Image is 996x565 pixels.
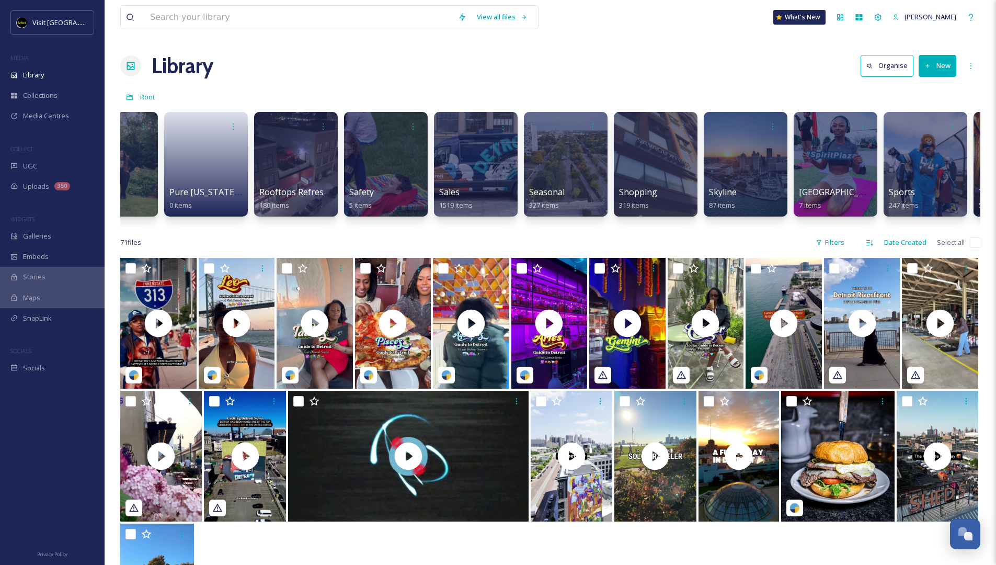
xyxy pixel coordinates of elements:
[259,200,289,210] span: 180 items
[285,370,295,380] img: snapsea-logo.png
[950,519,980,549] button: Open Chat
[531,391,612,522] img: thumbnail
[699,391,780,522] img: thumbnail
[799,186,883,198] span: [GEOGRAPHIC_DATA]
[23,111,69,121] span: Media Centres
[288,391,529,522] img: thumbnail
[199,258,275,389] img: thumbnail
[781,391,894,522] img: puma_detroit-18265781977248104.jpeg
[439,200,473,210] span: 1519 items
[152,50,213,82] a: Library
[619,187,657,210] a: Shopping319 items
[902,258,978,389] img: thumbnail
[799,187,883,210] a: [GEOGRAPHIC_DATA]7 items
[169,186,271,198] span: Pure [US_STATE] Content
[120,258,197,389] img: thumbnail
[169,187,271,210] a: Pure [US_STATE] Content0 items
[889,200,919,210] span: 247 items
[23,70,44,80] span: Library
[145,6,453,29] input: Search your library
[789,503,800,513] img: snapsea-logo.png
[169,200,192,210] span: 0 items
[259,187,350,210] a: Rooftops Refresh 2025180 items
[439,187,473,210] a: Sales1519 items
[889,186,915,198] span: Sports
[10,215,35,223] span: WIDGETS
[23,252,49,262] span: Embeds
[441,370,452,380] img: snapsea-logo.png
[363,370,374,380] img: snapsea-logo.png
[773,10,826,25] a: What's New
[889,187,919,210] a: Sports247 items
[10,347,31,355] span: SOCIALS
[472,7,533,27] a: View all files
[879,232,932,253] div: Date Created
[589,258,666,389] img: thumbnail
[861,55,913,76] button: Organise
[810,232,850,253] div: Filters
[140,91,155,103] a: Root
[905,12,956,21] span: [PERSON_NAME]
[937,238,965,247] span: Select all
[824,258,900,389] img: thumbnail
[23,231,51,241] span: Galleries
[140,92,155,101] span: Root
[529,187,565,210] a: Seasonal327 items
[799,200,821,210] span: 7 items
[23,293,40,303] span: Maps
[529,186,565,198] span: Seasonal
[23,313,52,323] span: SnapLink
[32,17,113,27] span: Visit [GEOGRAPHIC_DATA]
[709,186,737,198] span: Skyline
[23,91,58,100] span: Collections
[349,186,374,198] span: Safety
[709,187,737,210] a: Skyline87 items
[529,200,559,210] span: 327 items
[709,200,735,210] span: 87 items
[511,258,588,389] img: thumbnail
[520,370,530,380] img: snapsea-logo.png
[10,145,33,153] span: COLLECT
[37,547,67,560] a: Privacy Policy
[433,258,509,389] img: thumbnail
[861,55,919,76] a: Organise
[23,161,37,171] span: UGC
[746,258,822,389] img: thumbnail
[120,238,141,247] span: 71 file s
[204,391,285,522] img: thumbnail
[129,370,139,380] img: snapsea-logo.png
[355,258,431,389] img: thumbnail
[23,182,49,191] span: Uploads
[259,186,350,198] span: Rooftops Refresh 2025
[120,391,202,522] img: thumbnail
[207,370,217,380] img: snapsea-logo.png
[619,186,657,198] span: Shopping
[754,370,764,380] img: snapsea-logo.png
[614,391,696,522] img: thumbnail
[919,55,956,76] button: New
[349,187,374,210] a: Safety5 items
[887,7,961,27] a: [PERSON_NAME]
[37,551,67,558] span: Privacy Policy
[668,258,744,389] img: thumbnail
[277,258,353,389] img: thumbnail
[23,363,45,373] span: Socials
[349,200,372,210] span: 5 items
[17,17,27,28] img: VISIT%20DETROIT%20LOGO%20-%20BLACK%20BACKGROUND.png
[23,272,45,282] span: Stories
[10,54,29,62] span: MEDIA
[897,391,978,522] img: thumbnail
[439,186,460,198] span: Sales
[619,200,649,210] span: 319 items
[54,182,70,190] div: 350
